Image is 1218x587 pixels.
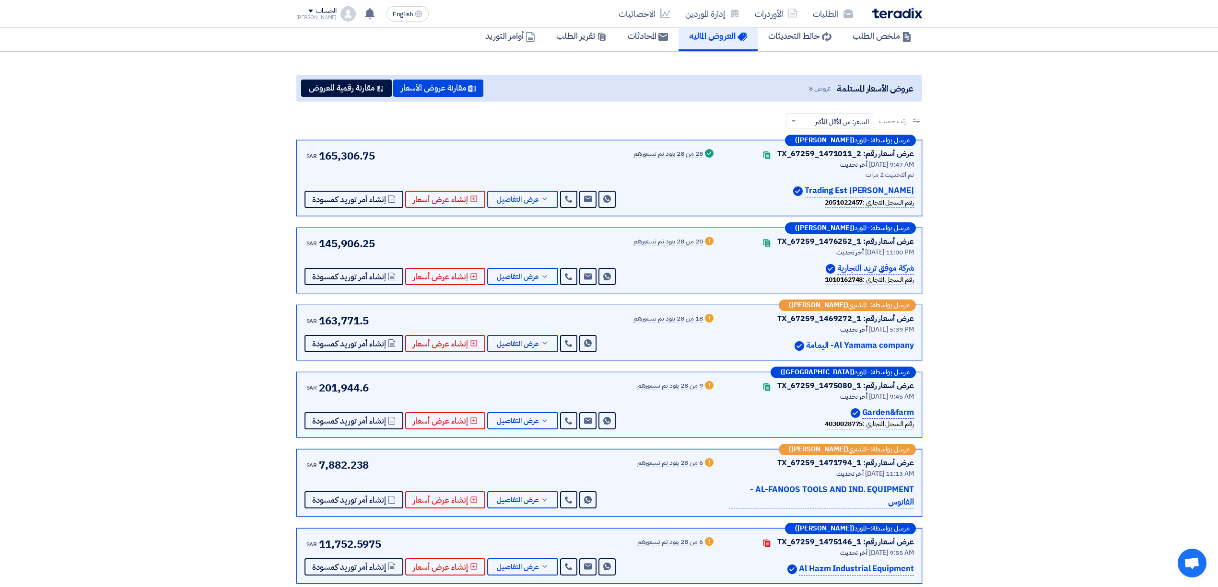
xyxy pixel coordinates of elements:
[633,238,703,246] div: 20 من 28 بنود تم تسعيرهم
[340,6,356,22] img: profile_test.png
[319,313,369,329] span: 163,771.5
[405,335,485,352] button: إنشاء عرض أسعار
[405,268,485,285] button: إنشاء عرض أسعار
[825,197,913,208] div: رقم السجل التجاري :
[487,558,558,575] button: عرض التفاصيل
[413,273,468,280] span: إنشاء عرض أسعار
[870,446,910,453] span: مرسل بواسطة:
[312,340,386,347] span: إنشاء أمر توريد كمسودة
[853,30,912,41] h5: ملخص الطلب
[777,536,914,548] div: عرض أسعار رقم: TX_67259_1475146_1
[836,247,864,257] span: أخر تحديث
[413,417,468,425] span: إنشاء عرض أسعار
[771,367,916,378] div: –
[405,491,485,508] button: إنشاء عرض أسعار
[727,170,914,180] div: تم التحديث 2 مرات
[865,469,914,479] span: [DATE] 11:13 AM
[487,268,558,285] button: عرض التفاصيل
[777,148,914,160] div: عرض أسعار رقم: TX_67259_1471011_2
[306,317,317,325] span: SAR
[689,30,747,41] h5: العروض الماليه
[386,6,429,22] button: English
[304,412,403,429] button: إنشاء أمر توريد كمسودة
[393,11,413,18] span: English
[312,417,386,425] span: إنشاء أمر توريد كمسودة
[855,137,867,144] span: المورد
[848,302,867,309] span: المشتري
[795,341,804,351] img: Verified Account
[319,148,375,164] span: 165,306.75
[304,268,403,285] button: إنشاء أمر توريد كمسودة
[319,380,369,396] span: 201,944.6
[637,460,703,467] div: 6 من 28 بنود تم تسعيرهم
[475,21,546,51] a: أوامر التوريد
[617,21,679,51] a: المحادثات
[306,152,317,161] span: SAR
[789,302,848,309] b: ([PERSON_NAME])
[879,116,906,126] span: رتب حسب
[809,83,831,93] span: عروض 8
[497,340,539,347] span: عرض التفاصيل
[633,150,703,158] div: 28 من 28 بنود تم تسعيرهم
[789,446,848,453] b: ([PERSON_NAME])
[777,313,914,324] div: عرض أسعار رقم: TX_67259_1469272_1
[855,225,867,231] span: المورد
[872,8,922,19] img: Teradix logo
[768,30,832,41] h5: حائط التحديثات
[306,461,317,470] span: SAR
[1178,549,1206,577] div: Open chat
[304,191,403,208] button: إنشاء أمر توريد كمسودة
[848,446,867,453] span: المشتري
[296,15,337,20] div: [PERSON_NAME]
[319,236,375,252] span: 145,906.25
[781,369,855,376] b: ([GEOGRAPHIC_DATA])
[306,383,317,392] span: SAR
[870,369,910,376] span: مرسل بواسطة:
[815,117,869,127] span: السعر: من الأقل للأكثر
[855,525,867,532] span: المورد
[312,496,386,504] span: إنشاء أمر توريد كمسودة
[306,540,317,549] span: SAR
[413,496,468,504] span: إنشاء عرض أسعار
[319,536,381,552] span: 11,752.5975
[787,564,797,574] img: Verified Account
[487,491,558,508] button: عرض التفاصيل
[611,2,678,25] a: الاحصائيات
[777,380,914,391] div: عرض أسعار رقم: TX_67259_1475080_1
[546,21,617,51] a: تقرير الطلب
[758,21,842,51] a: حائط التحديثات
[413,196,468,203] span: إنشاء عرض أسعار
[777,236,914,247] div: عرض أسعار رقم: TX_67259_1476252_1
[312,564,386,571] span: إنشاء أمر توريد كمسودة
[785,523,916,534] div: –
[304,558,403,575] button: إنشاء أمر توريد كمسودة
[842,21,922,51] a: ملخص الطلب
[840,391,867,402] span: أخر تحديث
[793,186,803,196] img: Verified Account
[851,408,860,418] img: Verified Account
[870,525,910,532] span: مرسل بواسطة:
[405,558,485,575] button: إنشاء عرض أسعار
[825,419,863,429] b: 4030028775
[487,191,558,208] button: عرض التفاصيل
[826,264,835,274] img: Verified Account
[633,315,703,323] div: 18 من 28 بنود تم تسعيرهم
[405,412,485,429] button: إنشاء عرض أسعار
[312,196,386,203] span: إنشاء أمر توريد كمسودة
[825,275,863,285] b: 1010162748
[304,335,403,352] button: إنشاء أمر توريد كمسودة
[840,160,867,170] span: أخر تحديث
[825,197,863,207] b: 2051022457
[869,391,914,402] span: [DATE] 9:45 AM
[312,273,386,280] span: إنشاء أمر توريد كمسودة
[405,191,485,208] button: إنشاء عرض أسعار
[870,225,910,231] span: مرسل بواسطة:
[556,30,607,41] h5: تقرير الطلب
[729,483,914,508] p: AL-FANOOS TOOLS AND IND. EQUIPMENT - الفانوس
[777,457,914,469] div: عرض أسعار رقم: TX_67259_1471794_1
[679,21,758,51] a: العروض الماليه
[836,469,864,479] span: أخر تحديث
[678,2,747,25] a: إدارة الموردين
[870,302,910,309] span: مرسل بواسطة:
[301,80,392,97] button: مقارنة رقمية للعروض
